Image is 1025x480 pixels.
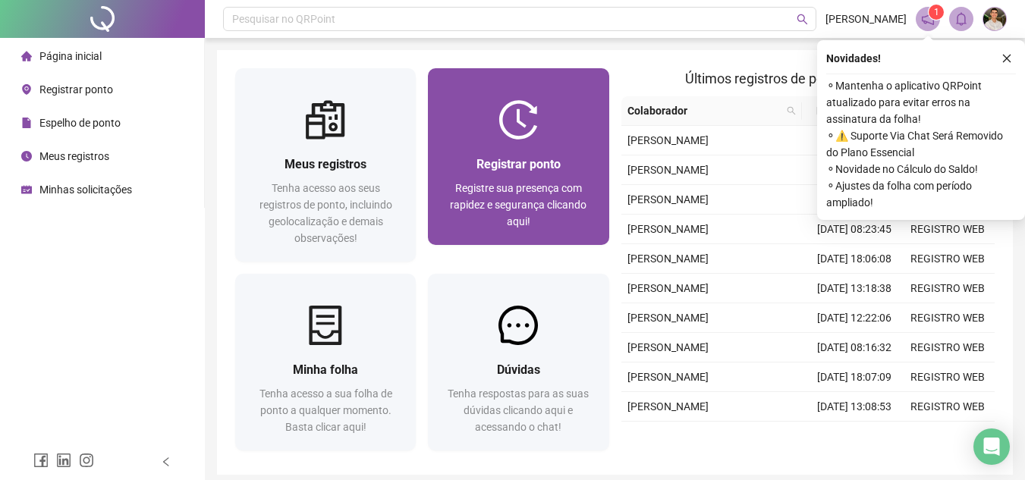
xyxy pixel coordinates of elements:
[808,215,901,244] td: [DATE] 08:23:45
[39,83,113,96] span: Registrar ponto
[808,422,901,451] td: [DATE] 12:15:45
[901,244,995,274] td: REGISTRO WEB
[448,387,589,433] span: Tenha respostas para as suas dúvidas clicando aqui e acessando o chat!
[39,184,132,196] span: Minhas solicitações
[901,422,995,451] td: REGISTRO WEB
[901,392,995,422] td: REGISTRO WEB
[627,164,709,176] span: [PERSON_NAME]
[161,456,171,467] span: left
[627,400,709,413] span: [PERSON_NAME]
[293,362,358,377] span: Minha folha
[21,184,32,195] span: schedule
[285,157,366,171] span: Meus registros
[627,223,709,235] span: [PERSON_NAME]
[901,215,995,244] td: REGISTRO WEB
[56,453,71,468] span: linkedin
[973,428,1010,465] div: Open Intercom Messenger
[497,362,540,377] span: Dúvidas
[627,371,709,383] span: [PERSON_NAME]
[901,362,995,392] td: REGISTRO WEB
[826,50,881,67] span: Novidades !
[1001,53,1012,64] span: close
[39,150,109,162] span: Meus registros
[627,253,709,265] span: [PERSON_NAME]
[901,333,995,362] td: REGISTRO WEB
[954,12,968,26] span: bell
[784,99,799,122] span: search
[934,7,939,17] span: 1
[808,244,901,274] td: [DATE] 18:06:08
[808,126,901,155] td: [DATE] 18:00:43
[476,157,561,171] span: Registrar ponto
[808,155,901,185] td: [DATE] 13:43:16
[808,185,901,215] td: [DATE] 12:20:57
[808,274,901,303] td: [DATE] 13:18:38
[685,71,930,86] span: Últimos registros de ponto sincronizados
[21,84,32,95] span: environment
[627,282,709,294] span: [PERSON_NAME]
[808,303,901,333] td: [DATE] 12:22:06
[797,14,808,25] span: search
[627,134,709,146] span: [PERSON_NAME]
[627,312,709,324] span: [PERSON_NAME]
[808,102,874,119] span: Data/Hora
[826,77,1016,127] span: ⚬ Mantenha o aplicativo QRPoint atualizado para evitar erros na assinatura da folha!
[21,118,32,128] span: file
[627,193,709,205] span: [PERSON_NAME]
[39,117,121,129] span: Espelho de ponto
[826,177,1016,211] span: ⚬ Ajustes da folha com período ampliado!
[826,127,1016,161] span: ⚬ ⚠️ Suporte Via Chat Será Removido do Plano Essencial
[808,392,901,422] td: [DATE] 13:08:53
[33,453,49,468] span: facebook
[428,68,608,245] a: Registrar pontoRegistre sua presença com rapidez e segurança clicando aqui!
[79,453,94,468] span: instagram
[259,387,392,433] span: Tenha acesso a sua folha de ponto a qualquer momento. Basta clicar aqui!
[450,182,586,227] span: Registre sua presença com rapidez e segurança clicando aqui!
[627,102,781,119] span: Colaborador
[428,274,608,450] a: DúvidasTenha respostas para as suas dúvidas clicando aqui e acessando o chat!
[901,303,995,333] td: REGISTRO WEB
[808,362,901,392] td: [DATE] 18:07:09
[921,12,935,26] span: notification
[235,274,416,450] a: Minha folhaTenha acesso a sua folha de ponto a qualquer momento. Basta clicar aqui!
[802,96,892,126] th: Data/Hora
[808,333,901,362] td: [DATE] 08:16:32
[929,5,944,20] sup: 1
[627,341,709,353] span: [PERSON_NAME]
[21,151,32,162] span: clock-circle
[901,274,995,303] td: REGISTRO WEB
[826,161,1016,177] span: ⚬ Novidade no Cálculo do Saldo!
[983,8,1006,30] img: 83949
[787,106,796,115] span: search
[235,68,416,262] a: Meus registrosTenha acesso aos seus registros de ponto, incluindo geolocalização e demais observa...
[21,51,32,61] span: home
[259,182,392,244] span: Tenha acesso aos seus registros de ponto, incluindo geolocalização e demais observações!
[825,11,907,27] span: [PERSON_NAME]
[39,50,102,62] span: Página inicial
